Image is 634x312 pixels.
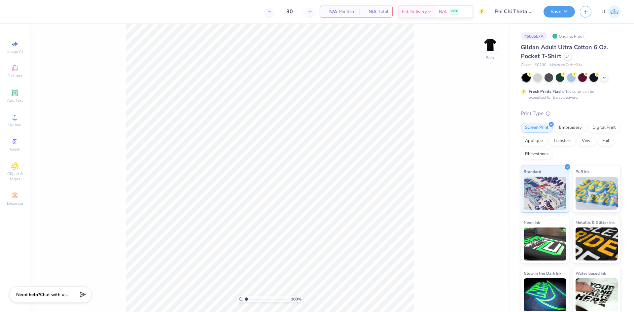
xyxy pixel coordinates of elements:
[524,219,540,226] span: Neon Ink
[483,38,497,52] img: Back
[277,6,302,17] input: – –
[521,110,621,117] div: Print Type
[378,8,388,15] span: Total
[490,5,539,18] input: Untitled Design
[544,6,575,17] button: Save
[339,8,355,15] span: Per Item
[549,136,576,146] div: Transfers
[529,89,564,94] strong: Fresh Prints Flash:
[550,62,583,68] span: Minimum Order: 24 +
[521,136,547,146] div: Applique
[7,49,23,54] span: Image AI
[576,168,589,175] span: Puff Ink
[8,122,21,127] span: Upload
[524,227,566,260] img: Neon Ink
[524,177,566,210] img: Standard
[10,147,20,152] span: Greek
[602,8,606,16] span: JL
[576,227,618,260] img: Metallic & Glitter Ink
[291,296,301,302] span: 100 %
[324,8,337,15] span: N/A
[402,8,427,15] span: Est. Delivery
[16,292,40,298] strong: Need help?
[521,62,531,68] span: Gildan
[439,8,447,15] span: N/A
[8,73,22,79] span: Designs
[550,32,587,40] div: Original Proof
[598,136,614,146] div: Foil
[7,201,23,206] span: Decorate
[555,123,586,133] div: Embroidery
[3,171,26,182] span: Clipart & logos
[576,177,618,210] img: Puff Ink
[524,168,541,175] span: Standard
[363,8,376,15] span: N/A
[524,270,561,277] span: Glow in the Dark Ink
[576,219,615,226] span: Metallic & Glitter Ink
[451,9,458,14] span: FREE
[521,123,553,133] div: Screen Print
[608,5,621,18] img: Jairo Laqui
[576,270,606,277] span: Water based Ink
[602,5,621,18] a: JL
[40,292,68,298] span: Chat with us.
[7,98,23,103] span: Add Text
[529,88,610,100] div: This color can be expedited for 5 day delivery.
[576,278,618,311] img: Water based Ink
[588,123,620,133] div: Digital Print
[578,136,596,146] div: Vinyl
[521,43,608,60] span: Gildan Adult Ultra Cotton 6 Oz. Pocket T-Shirt
[535,62,546,68] span: # G230
[521,149,553,159] div: Rhinestones
[521,32,547,40] div: # 506557A
[486,55,494,61] div: Back
[524,278,566,311] img: Glow in the Dark Ink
